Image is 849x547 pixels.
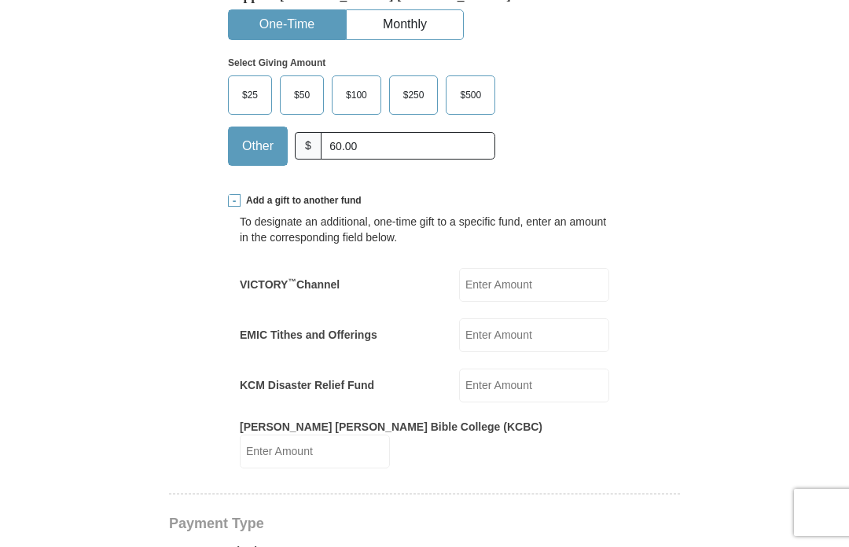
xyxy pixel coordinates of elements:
span: $250 [395,83,432,107]
h4: Payment Type [169,517,680,530]
input: Enter Amount [459,318,609,352]
span: Add a gift to another fund [241,194,362,207]
input: Enter Amount [459,369,609,402]
span: Other [234,134,281,158]
label: [PERSON_NAME] [PERSON_NAME] Bible College (KCBC) [240,419,542,435]
button: Monthly [347,10,463,39]
label: KCM Disaster Relief Fund [240,377,374,393]
input: Other Amount [321,132,495,160]
strong: Select Giving Amount [228,57,325,68]
span: $500 [452,83,489,107]
button: One-Time [229,10,345,39]
input: Enter Amount [240,435,390,468]
label: EMIC Tithes and Offerings [240,327,377,343]
span: $50 [286,83,318,107]
sup: ™ [288,277,296,286]
span: $25 [234,83,266,107]
label: VICTORY Channel [240,277,340,292]
div: To designate an additional, one-time gift to a specific fund, enter an amount in the correspondin... [240,214,609,245]
span: $ [295,132,322,160]
input: Enter Amount [459,268,609,302]
span: $100 [338,83,375,107]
